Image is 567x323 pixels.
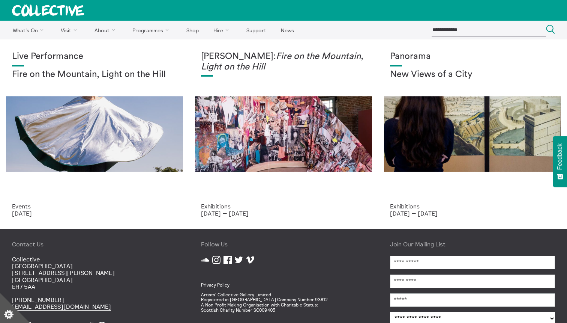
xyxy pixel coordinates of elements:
p: [DATE] [12,210,177,217]
h1: Live Performance [12,51,177,62]
button: Feedback - Show survey [553,136,567,187]
a: About [88,21,124,39]
span: Feedback [556,143,563,170]
h1: Panorama [390,51,555,62]
p: [DATE] — [DATE] [201,210,366,217]
p: Exhibitions [390,203,555,210]
p: Events [12,203,177,210]
a: Photo: Eoin Carey [PERSON_NAME]:Fire on the Mountain, Light on the Hill Exhibitions [DATE] — [DATE] [189,39,378,229]
h4: Follow Us [201,241,366,248]
a: Programmes [126,21,178,39]
p: Artists' Collective Gallery Limited Registered in [GEOGRAPHIC_DATA] Company Number 93812 A Non Pr... [201,292,366,313]
a: [EMAIL_ADDRESS][DOMAIN_NAME] [12,303,111,311]
h2: New Views of a City [390,69,555,80]
a: Support [240,21,273,39]
a: Hire [207,21,238,39]
h4: Join Our Mailing List [390,241,555,248]
h4: Contact Us [12,241,177,248]
a: Collective Panorama June 2025 small file 8 Panorama New Views of a City Exhibitions [DATE] — [DATE] [378,39,567,229]
a: Privacy Policy [201,282,229,288]
p: Exhibitions [201,203,366,210]
h2: Fire on the Mountain, Light on the Hill [12,69,177,80]
a: Visit [54,21,87,39]
a: What's On [6,21,53,39]
a: Shop [180,21,205,39]
p: [PHONE_NUMBER] [12,296,177,310]
p: Collective [GEOGRAPHIC_DATA] [STREET_ADDRESS][PERSON_NAME] [GEOGRAPHIC_DATA] EH7 5AA [12,256,177,290]
p: [DATE] — [DATE] [390,210,555,217]
a: News [274,21,300,39]
h1: [PERSON_NAME]: [201,51,366,72]
em: Fire on the Mountain, Light on the Hill [201,52,363,71]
